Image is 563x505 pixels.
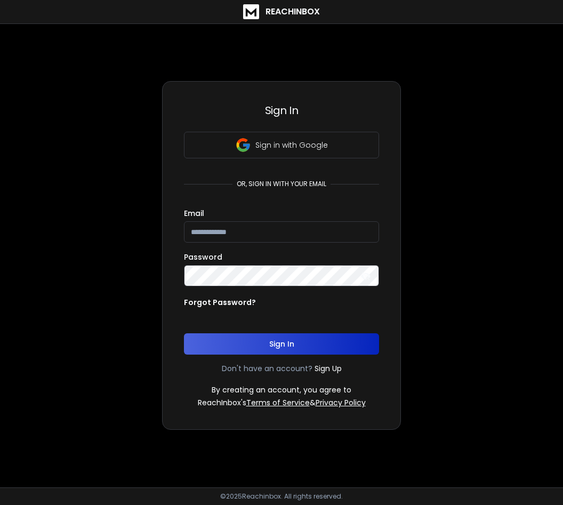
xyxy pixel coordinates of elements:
[220,492,343,501] p: © 2025 Reachinbox. All rights reserved.
[316,397,366,408] a: Privacy Policy
[198,397,366,408] p: ReachInbox's &
[255,140,328,150] p: Sign in with Google
[243,4,259,19] img: logo
[266,5,320,18] h1: ReachInbox
[184,132,379,158] button: Sign in with Google
[184,333,379,355] button: Sign In
[184,253,222,261] label: Password
[243,4,320,19] a: ReachInbox
[184,297,256,308] p: Forgot Password?
[246,397,310,408] a: Terms of Service
[232,180,331,188] p: or, sign in with your email
[184,103,379,118] h3: Sign In
[315,363,342,374] a: Sign Up
[212,384,351,395] p: By creating an account, you agree to
[184,210,204,217] label: Email
[222,363,312,374] p: Don't have an account?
